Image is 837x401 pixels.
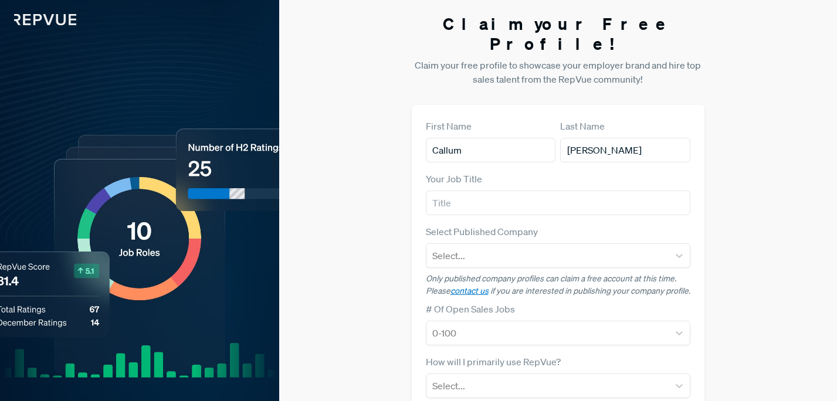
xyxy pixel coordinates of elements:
[426,172,482,186] label: Your Job Title
[560,138,690,162] input: Last Name
[450,286,489,296] a: contact us
[426,191,690,215] input: Title
[426,302,515,316] label: # Of Open Sales Jobs
[426,225,538,239] label: Select Published Company
[426,138,556,162] input: First Name
[426,355,561,369] label: How will I primarily use RepVue?
[412,14,704,53] h3: Claim your Free Profile!
[560,119,605,133] label: Last Name
[426,119,472,133] label: First Name
[426,273,690,297] p: Only published company profiles can claim a free account at this time. Please if you are interest...
[412,58,704,86] p: Claim your free profile to showcase your employer brand and hire top sales talent from the RepVue...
